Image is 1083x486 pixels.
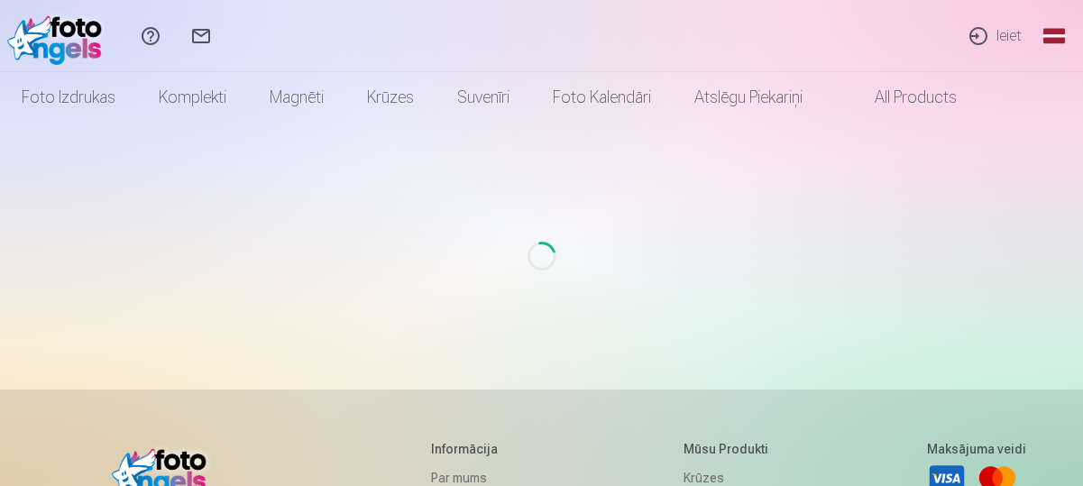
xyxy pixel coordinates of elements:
[7,7,111,65] img: /fa1
[673,72,824,123] a: Atslēgu piekariņi
[531,72,673,123] a: Foto kalendāri
[927,440,1026,458] h5: Maksājuma veidi
[248,72,345,123] a: Magnēti
[684,440,778,458] h5: Mūsu produkti
[436,72,531,123] a: Suvenīri
[431,440,536,458] h5: Informācija
[345,72,436,123] a: Krūzes
[824,72,978,123] a: All products
[137,72,248,123] a: Komplekti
